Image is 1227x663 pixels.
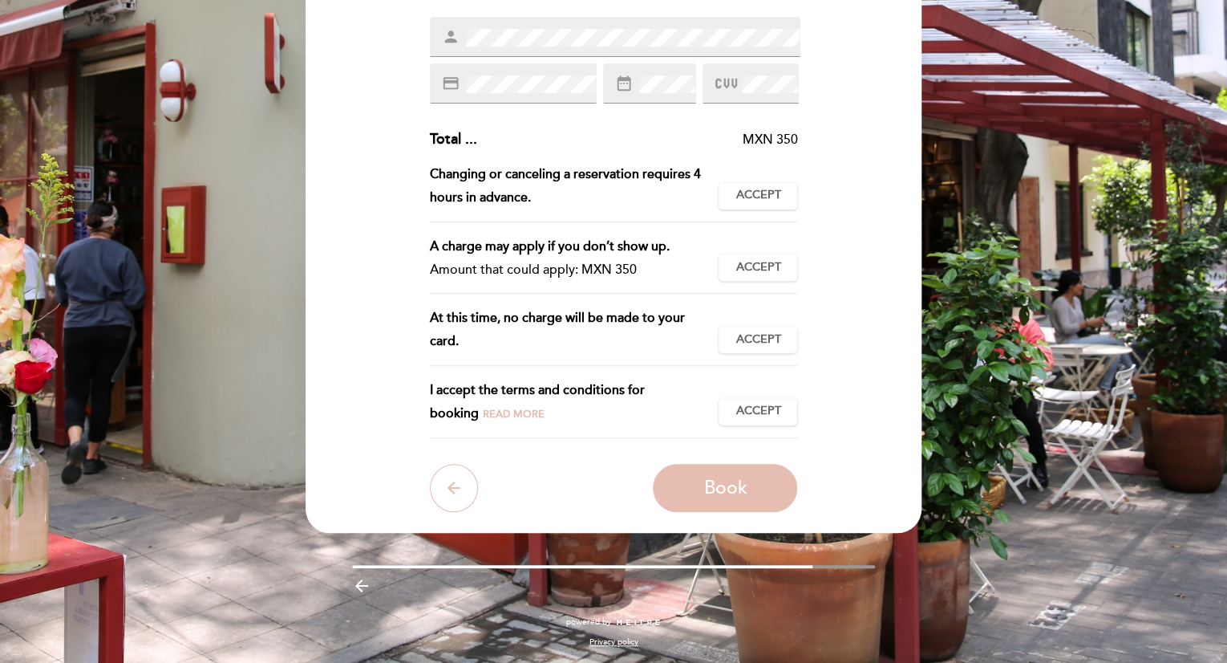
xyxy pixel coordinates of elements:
div: I accept the terms and conditions for booking [430,379,719,425]
div: A charge may apply if you don’t show up. [430,235,707,258]
span: Book [703,477,747,499]
div: Changing or canceling a reservation requires 4 hours in advance. [430,163,719,209]
i: arrow_back [444,478,464,498]
i: credit_card [442,75,460,92]
i: date_range [615,75,633,92]
div: At this time, no charge will be made to your card. [430,307,719,353]
i: person [442,28,460,46]
span: Read more [483,408,545,421]
span: Total ... [430,130,477,148]
a: powered by [566,616,661,628]
button: Book [653,464,797,512]
span: Accept [735,403,780,420]
button: Accept [719,182,797,209]
button: Accept [719,326,797,353]
a: Privacy policy [589,637,638,648]
span: Accept [735,331,780,348]
i: arrow_backward [352,576,371,596]
button: Accept [719,398,797,425]
div: Amount that could apply: MXN 350 [430,258,707,282]
img: MEITRE [615,619,661,627]
span: powered by [566,616,611,628]
div: MXN 350 [477,131,798,149]
span: Accept [735,259,780,276]
button: arrow_back [430,464,478,512]
button: Accept [719,254,797,281]
span: Accept [735,187,780,204]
